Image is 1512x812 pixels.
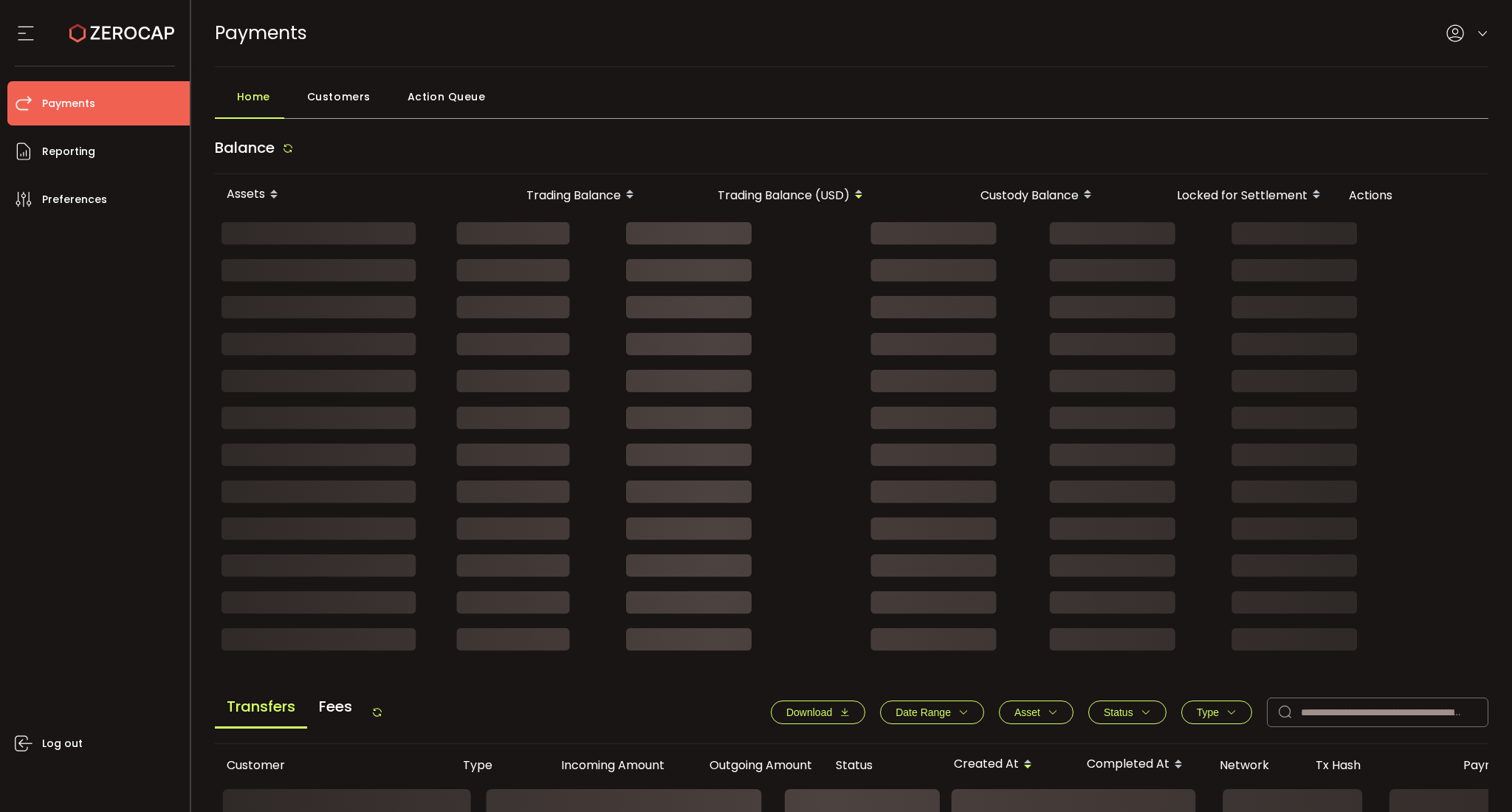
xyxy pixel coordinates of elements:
span: Download [786,706,832,718]
div: Outgoing Amount [676,757,824,774]
button: Date Range [880,701,984,724]
span: Type [1197,706,1219,718]
div: Type [451,757,529,774]
button: Asset [999,701,1073,724]
div: Completed At [1075,752,1208,777]
div: Incoming Amount [529,757,676,774]
span: Date Range [896,706,951,718]
span: Fees [307,687,364,726]
button: Type [1181,701,1252,724]
span: Home [237,82,270,111]
span: Payments [42,93,95,114]
span: Payments [215,20,307,46]
button: Status [1088,701,1166,724]
div: Actions [1337,187,1485,204]
span: Transfers [215,687,307,729]
span: Balance [215,137,275,158]
div: Network [1208,757,1304,774]
div: Status [824,757,942,774]
div: Created At [942,752,1075,777]
div: Customer [215,757,451,774]
div: Trading Balance (USD) [650,182,879,207]
span: Reporting [42,141,95,162]
span: Asset [1014,706,1040,718]
div: Locked for Settlement [1108,182,1337,207]
div: Custody Balance [879,182,1108,207]
div: Tx Hash [1304,757,1451,774]
span: Customers [307,82,371,111]
span: Status [1104,706,1133,718]
div: Trading Balance [444,182,650,207]
span: Log out [42,733,83,754]
button: Download [771,701,865,724]
span: Action Queue [408,82,486,111]
span: Preferences [42,189,107,210]
div: Assets [215,182,444,207]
